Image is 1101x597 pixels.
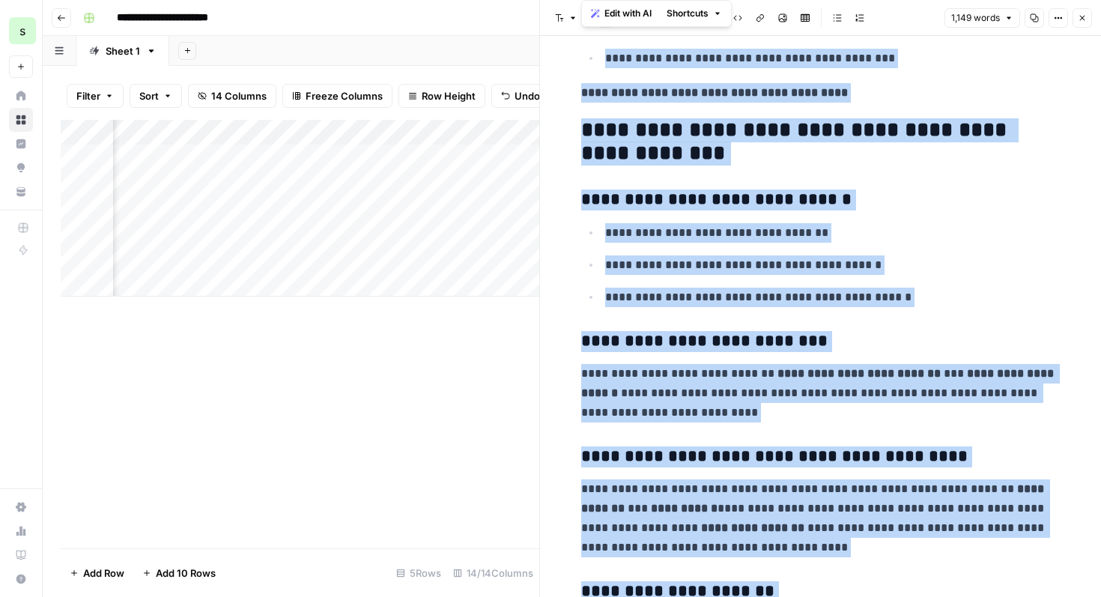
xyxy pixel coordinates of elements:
[188,84,276,108] button: 14 Columns
[390,561,447,585] div: 5 Rows
[133,561,225,585] button: Add 10 Rows
[667,7,709,20] span: Shortcuts
[944,8,1020,28] button: 1,149 words
[9,12,33,49] button: Workspace: saasgenie
[422,88,476,103] span: Row Height
[139,88,159,103] span: Sort
[585,4,658,23] button: Edit with AI
[9,567,33,591] button: Help + Support
[9,108,33,132] a: Browse
[604,7,652,20] span: Edit with AI
[398,84,485,108] button: Row Height
[9,84,33,108] a: Home
[282,84,392,108] button: Freeze Columns
[951,11,1000,25] span: 1,149 words
[9,519,33,543] a: Usage
[9,156,33,180] a: Opportunities
[9,180,33,204] a: Your Data
[515,88,540,103] span: Undo
[156,566,216,581] span: Add 10 Rows
[9,495,33,519] a: Settings
[211,88,267,103] span: 14 Columns
[61,561,133,585] button: Add Row
[67,84,124,108] button: Filter
[661,4,728,23] button: Shortcuts
[83,566,124,581] span: Add Row
[491,84,550,108] button: Undo
[447,561,539,585] div: 14/14 Columns
[76,36,169,66] a: Sheet 1
[106,43,140,58] div: Sheet 1
[130,84,182,108] button: Sort
[9,543,33,567] a: Learning Hub
[306,88,383,103] span: Freeze Columns
[19,22,25,40] span: s
[76,88,100,103] span: Filter
[9,132,33,156] a: Insights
